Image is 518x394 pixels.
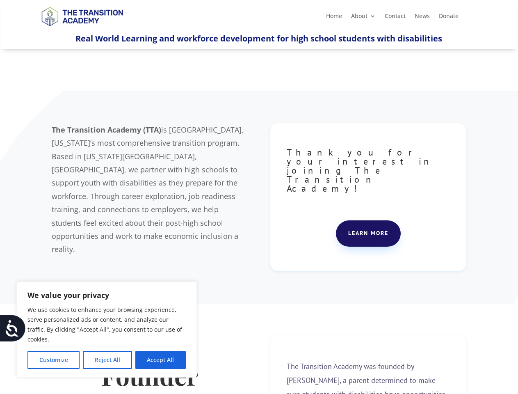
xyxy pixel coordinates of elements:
a: Learn more [336,220,401,247]
span: Real World Learning and workforce development for high school students with disabilities [75,33,442,44]
a: Logo-Noticias [38,25,126,32]
img: TTA Brand_TTA Primary Logo_Horizontal_Light BG [38,2,126,31]
a: Home [326,13,342,22]
button: Customize [27,351,80,369]
button: Reject All [83,351,132,369]
a: Contact [385,13,406,22]
span: Thank you for your interest in joining The Transition Academy! [287,147,435,194]
button: Accept All [135,351,186,369]
b: The Transition Academy (TTA) [52,125,161,135]
a: Donate [439,13,459,22]
a: News [415,13,430,22]
p: We use cookies to enhance your browsing experience, serve personalized ads or content, and analyz... [27,305,186,344]
p: We value your privacy [27,290,186,300]
a: About [351,13,376,22]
